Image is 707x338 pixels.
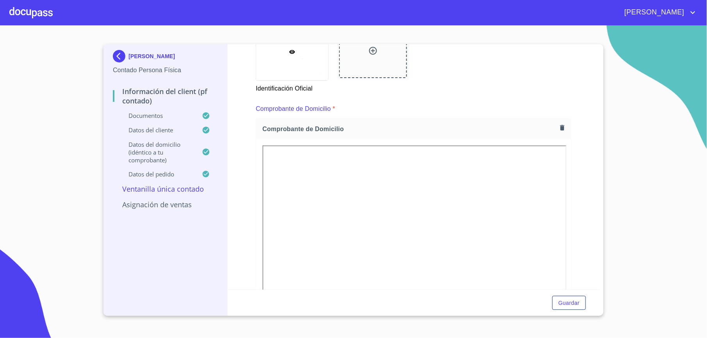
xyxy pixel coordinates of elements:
p: Ventanilla única contado [113,184,218,194]
p: Documentos [113,112,202,119]
img: Docupass spot blue [113,50,129,62]
p: Datos del pedido [113,170,202,178]
p: Comprobante de Domicilio [256,104,331,114]
span: Guardar [559,298,580,308]
span: [PERSON_NAME] [619,6,688,19]
div: [PERSON_NAME] [113,50,218,66]
p: Asignación de Ventas [113,200,218,209]
p: Datos del cliente [113,126,202,134]
span: Comprobante de Domicilio [262,125,557,133]
button: Guardar [552,296,586,310]
p: [PERSON_NAME] [129,53,175,59]
p: Identificación Oficial [256,81,328,93]
p: Datos del domicilio (idéntico a tu comprobante) [113,141,202,164]
p: Contado Persona Física [113,66,218,75]
p: Información del Client (PF contado) [113,87,218,105]
button: account of current user [619,6,698,19]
